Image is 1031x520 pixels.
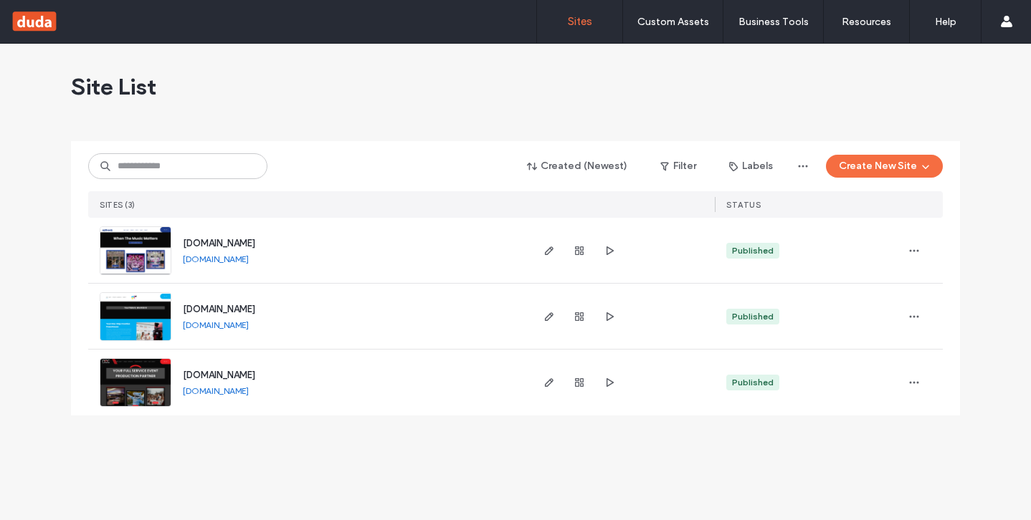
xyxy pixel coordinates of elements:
[71,72,156,101] span: Site List
[726,200,761,210] span: STATUS
[738,16,809,28] label: Business Tools
[935,16,956,28] label: Help
[637,16,709,28] label: Custom Assets
[100,200,136,210] span: SITES (3)
[183,254,249,264] a: [DOMAIN_NAME]
[732,244,774,257] div: Published
[842,16,891,28] label: Resources
[732,310,774,323] div: Published
[183,304,255,314] a: [DOMAIN_NAME]
[568,15,592,28] label: Sites
[183,319,249,330] a: [DOMAIN_NAME]
[183,385,249,396] a: [DOMAIN_NAME]
[732,376,774,389] div: Published
[183,238,255,249] a: [DOMAIN_NAME]
[716,155,786,178] button: Labels
[183,370,255,380] a: [DOMAIN_NAME]
[646,155,711,178] button: Filter
[515,155,640,178] button: Created (Newest)
[826,155,943,178] button: Create New Site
